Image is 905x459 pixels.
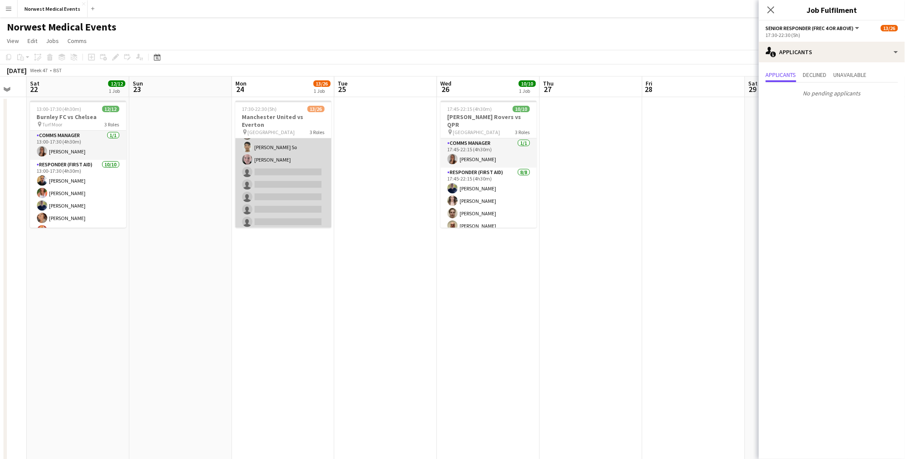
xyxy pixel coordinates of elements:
[29,84,40,94] span: 22
[759,4,905,15] h3: Job Fulfilment
[67,37,87,45] span: Comms
[766,25,854,31] span: Senior Responder (FREC 4 or Above)
[24,35,41,46] a: Edit
[519,80,536,87] span: 10/10
[133,80,143,87] span: Sun
[834,72,867,78] span: Unavailable
[46,37,59,45] span: Jobs
[453,129,500,135] span: [GEOGRAPHIC_DATA]
[7,37,19,45] span: View
[881,25,898,31] span: 13/26
[766,72,796,78] span: Applicants
[27,37,37,45] span: Edit
[108,80,125,87] span: 12/12
[43,35,62,46] a: Jobs
[105,121,119,128] span: 3 Roles
[235,80,247,87] span: Mon
[30,101,126,228] app-job-card: 13:00-17:30 (4h30m)12/12Burnley FC vs Chelsea Turf Moor3 RolesComms Manager1/113:00-17:30 (4h30m)...
[30,160,126,301] app-card-role: Responder (First Aid)10/1013:00-17:30 (4h30m)[PERSON_NAME][PERSON_NAME][PERSON_NAME][PERSON_NAME]...
[7,21,116,34] h1: Norwest Medical Events
[308,106,325,112] span: 13/26
[64,35,90,46] a: Comms
[314,80,331,87] span: 13/26
[441,101,537,228] app-job-card: 17:45-22:15 (4h30m)10/10[PERSON_NAME] Rovers vs QPR [GEOGRAPHIC_DATA]3 RolesComms Manager1/117:45...
[338,80,348,87] span: Tue
[439,84,452,94] span: 26
[37,106,82,112] span: 13:00-17:30 (4h30m)
[515,129,530,135] span: 3 Roles
[131,84,143,94] span: 23
[766,25,861,31] button: Senior Responder (FREC 4 or Above)
[248,129,295,135] span: [GEOGRAPHIC_DATA]
[759,86,905,101] p: No pending applicants
[242,106,277,112] span: 17:30-22:30 (5h)
[314,88,330,94] div: 1 Job
[542,84,554,94] span: 27
[441,138,537,168] app-card-role: Comms Manager1/117:45-22:15 (4h30m)[PERSON_NAME]
[766,32,898,38] div: 17:30-22:30 (5h)
[235,52,332,305] app-card-role: [PERSON_NAME][PERSON_NAME][PERSON_NAME][PERSON_NAME] So[PERSON_NAME]
[7,66,27,75] div: [DATE]
[53,67,62,73] div: BST
[235,113,332,129] h3: Manchester United vs Everton
[109,88,125,94] div: 1 Job
[235,101,332,228] app-job-card: 17:30-22:30 (5h)13/26Manchester United vs Everton [GEOGRAPHIC_DATA]3 Roles[PERSON_NAME][PERSON_NA...
[28,67,50,73] span: Week 47
[43,121,63,128] span: Turf Moor
[519,88,536,94] div: 1 Job
[448,106,492,112] span: 17:45-22:15 (4h30m)
[759,42,905,62] div: Applicants
[513,106,530,112] span: 10/10
[337,84,348,94] span: 25
[646,80,653,87] span: Fri
[18,0,88,17] button: Norwest Medical Events
[441,80,452,87] span: Wed
[3,35,22,46] a: View
[747,84,758,94] span: 29
[543,80,554,87] span: Thu
[441,113,537,129] h3: [PERSON_NAME] Rovers vs QPR
[441,168,537,284] app-card-role: Responder (First Aid)8/817:45-22:15 (4h30m)[PERSON_NAME][PERSON_NAME][PERSON_NAME][PERSON_NAME]
[645,84,653,94] span: 28
[102,106,119,112] span: 12/12
[749,80,758,87] span: Sat
[234,84,247,94] span: 24
[803,72,827,78] span: Declined
[310,129,325,135] span: 3 Roles
[30,113,126,121] h3: Burnley FC vs Chelsea
[30,131,126,160] app-card-role: Comms Manager1/113:00-17:30 (4h30m)[PERSON_NAME]
[30,80,40,87] span: Sat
